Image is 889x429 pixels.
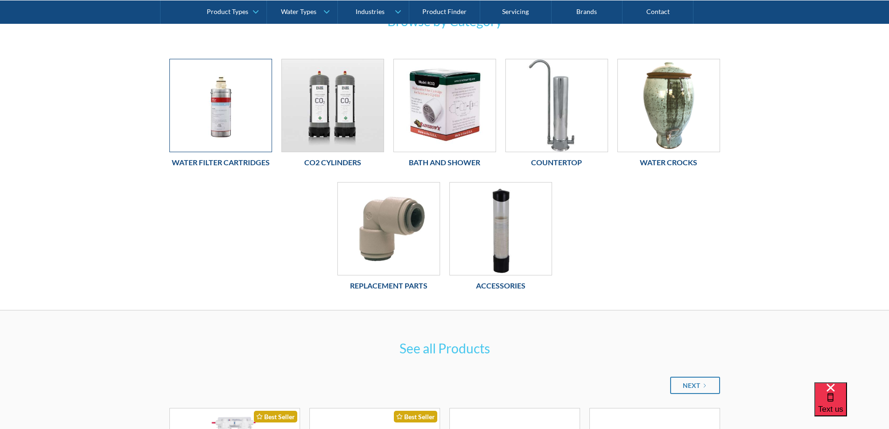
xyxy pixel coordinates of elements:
a: Water Filter CartridgesWater Filter Cartridges [169,59,272,173]
a: Bath and ShowerBath and Shower [393,59,496,173]
h6: Co2 Cylinders [281,157,384,168]
img: Bath and Shower [394,59,496,152]
iframe: podium webchat widget bubble [814,382,889,429]
h6: Bath and Shower [393,157,496,168]
img: Countertop [506,59,608,152]
div: Best Seller [394,411,437,422]
h6: Accessories [449,280,552,291]
h3: See all Products [263,338,627,358]
img: Accessories [450,183,552,275]
div: List [169,377,720,394]
a: Replacement PartsReplacement Parts [337,182,440,296]
img: Water Filter Cartridges [170,59,272,152]
div: Product Types [207,7,248,15]
div: Water Types [281,7,316,15]
h6: Water Filter Cartridges [169,157,272,168]
h6: Replacement Parts [337,280,440,291]
a: AccessoriesAccessories [449,182,552,296]
img: Co2 Cylinders [282,59,384,152]
h6: Countertop [505,157,608,168]
a: Water CrocksWater Crocks [617,59,720,173]
a: CountertopCountertop [505,59,608,173]
a: Next Page [670,377,720,394]
img: Replacement Parts [338,183,440,275]
div: Next [683,380,700,390]
h6: Water Crocks [617,157,720,168]
div: Industries [356,7,385,15]
img: Water Crocks [618,59,720,152]
a: Co2 CylindersCo2 Cylinders [281,59,384,173]
div: Best Seller [254,411,297,422]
